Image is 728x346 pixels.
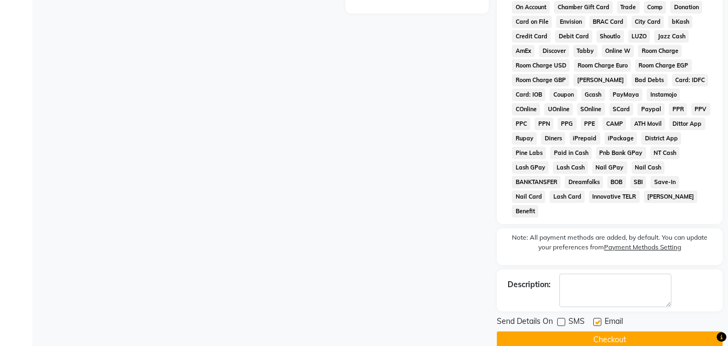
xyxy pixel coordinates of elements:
span: SCard [609,103,634,116]
span: Email [605,316,623,329]
span: Gcash [581,89,605,101]
span: iPrepaid [570,132,600,145]
span: On Account [512,1,550,13]
span: Lash Cash [553,161,588,174]
span: bKash [668,16,692,28]
span: Room Charge Euro [574,59,631,72]
span: Discover [539,45,569,57]
span: Chamber Gift Card [554,1,613,13]
span: Pnb Bank GPay [596,147,646,159]
span: Send Details On [497,316,553,329]
span: PPV [691,103,710,116]
span: Instamojo [647,89,680,101]
span: PPC [512,118,530,130]
span: Nail Card [512,191,545,203]
span: District App [641,132,681,145]
span: BANKTANSFER [512,176,560,188]
span: iPackage [605,132,637,145]
span: PayMaya [609,89,643,101]
span: PPE [581,118,599,130]
span: COnline [512,103,540,116]
span: Nail Cash [632,161,665,174]
div: Description: [508,279,551,290]
span: Room Charge EGP [635,59,692,72]
span: Trade [617,1,640,13]
span: [PERSON_NAME] [573,74,627,86]
span: Tabby [573,45,598,57]
span: Coupon [550,89,577,101]
span: Shoutlo [597,30,624,43]
span: Card on File [512,16,552,28]
label: Payment Methods Setting [604,242,681,252]
span: Pine Labs [512,147,546,159]
span: Envision [556,16,585,28]
span: Paypal [637,103,664,116]
span: Card: IOB [512,89,545,101]
span: Card: IDFC [672,74,709,86]
span: PPG [558,118,577,130]
span: Benefit [512,205,538,218]
span: SOnline [577,103,605,116]
span: [PERSON_NAME] [644,191,698,203]
span: Dittor App [669,118,705,130]
span: PPR [669,103,687,116]
span: Innovative TELR [589,191,640,203]
span: Nail GPay [592,161,627,174]
span: NT Cash [650,147,680,159]
span: Room Charge USD [512,59,570,72]
span: Debit Card [555,30,592,43]
span: Online W [602,45,634,57]
span: Save-In [650,176,679,188]
span: SBI [630,176,647,188]
span: SMS [568,316,585,329]
span: Jazz Cash [654,30,689,43]
span: Paid in Cash [550,147,592,159]
span: LUZO [628,30,650,43]
span: Credit Card [512,30,551,43]
span: AmEx [512,45,535,57]
span: City Card [632,16,664,28]
span: Rupay [512,132,537,145]
span: Bad Debts [632,74,668,86]
span: UOnline [544,103,573,116]
span: ATH Movil [630,118,665,130]
label: Note: All payment methods are added, by default. You can update your preferences from [508,233,712,256]
span: Comp [644,1,667,13]
span: BRAC Card [590,16,627,28]
span: Lash Card [550,191,585,203]
span: Dreamfolks [565,176,603,188]
span: Lash GPay [512,161,549,174]
span: BOB [607,176,626,188]
span: Room Charge GBP [512,74,569,86]
span: CAMP [602,118,626,130]
span: Donation [670,1,702,13]
span: Diners [541,132,565,145]
span: PPN [535,118,553,130]
span: Room Charge [638,45,682,57]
